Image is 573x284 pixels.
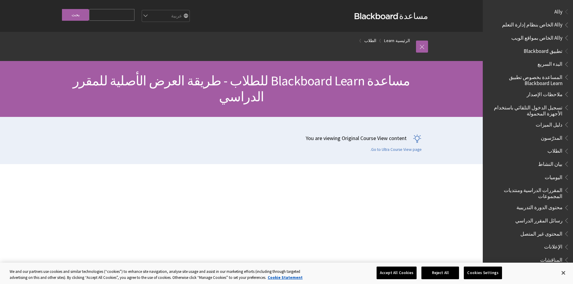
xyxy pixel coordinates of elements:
span: Ally الخاص بنظام إدارة التعلم [502,20,562,28]
span: الطلاب [547,146,562,154]
span: رسائل المقرر الدراسي [515,215,562,224]
span: المحتوى غير المتصل [520,229,562,237]
a: الرئيسية [396,37,410,44]
span: المناقشات [540,255,562,263]
span: ملاحظات الإصدار [527,89,562,97]
span: البدء السريع [538,59,562,67]
span: تسجيل الدخول التلقائي باستخدام الأجهزة المحمولة [490,102,562,117]
button: Accept All Cookies [377,267,417,279]
strong: Blackboard [355,13,399,19]
span: المدرّسون [541,133,562,141]
span: المساعدة بخصوص تطبيق Blackboard Learn [490,72,562,86]
select: Site Language Selector [141,10,189,22]
button: Close [557,266,570,279]
span: محتوى الدورة التدريبية [516,203,562,211]
a: Go to Ultra Course View page. [370,147,422,152]
a: Learn [384,37,394,44]
span: Ally الخاص بمواقع الويب [511,33,562,41]
span: Ally [554,7,562,15]
p: You are viewing Original Course View content [49,134,422,142]
nav: Book outline for Anthology Ally Help [486,7,569,43]
span: دليل الميزات [536,120,562,128]
span: اليوميات [545,172,562,180]
button: Cookies Settings [464,267,502,279]
span: تطبيق Blackboard [524,46,562,54]
span: بيان النشاط [538,159,562,167]
span: المقررات الدراسية ومنتديات المجموعات [490,185,562,199]
span: مساعدة Blackboard Learn للطلاب - طريقة العرض الأصلية للمقرر الدراسي [73,72,410,105]
a: More information about your privacy, opens in a new tab [268,275,303,280]
a: مساعدةBlackboard [355,11,428,21]
a: الطلاب [364,37,376,44]
button: Reject All [421,267,459,279]
span: الإعلانات [544,242,562,250]
div: We and our partners use cookies and similar technologies (“cookies”) to enhance site navigation, ... [10,269,315,280]
input: بحث [62,9,89,21]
